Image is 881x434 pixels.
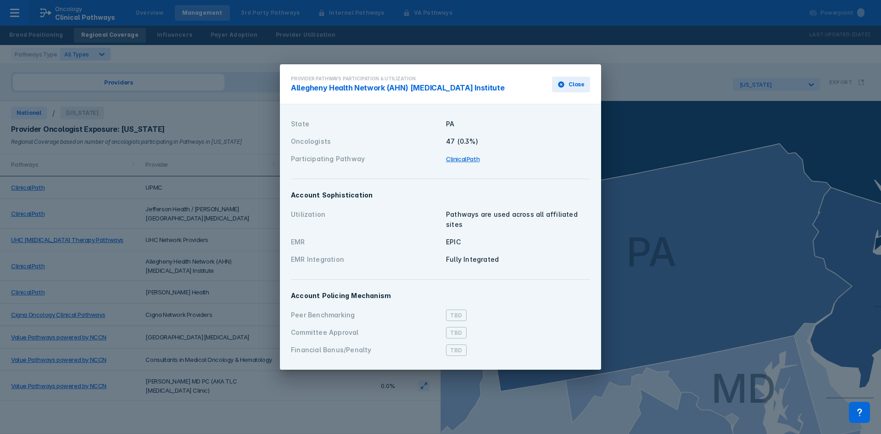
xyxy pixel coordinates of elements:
div: Committee Approval [291,327,440,338]
div: EPIC [446,237,590,247]
div: Provider Pathways Participation & Utilization [291,75,505,82]
div: Fully Integrated [446,254,590,265]
div: EMR [291,237,440,247]
div: Participating Pathway [291,154,440,164]
div: Financial Bonus/Penalty [291,345,440,355]
span: TBD [446,344,467,356]
div: State [291,119,440,129]
div: Allegheny Health Network (AHN) [MEDICAL_DATA] Institute [291,82,505,93]
div: Utilization [291,209,440,230]
span: TBD [446,327,467,338]
div: Pathways are used across all affiliated sites [446,209,590,230]
div: Oncologists [291,136,440,147]
a: ClinicalPath [446,155,480,163]
div: PA [446,119,590,129]
div: 47 (0.3%) [446,136,590,147]
span: Close [569,80,585,89]
span: TBD [446,310,467,321]
div: Contact Support [849,402,870,423]
div: EMR Integration [291,254,440,265]
button: Close [552,77,590,92]
div: Peer Benchmarking [291,310,440,320]
div: Account Policing Mechanism [291,291,590,301]
div: Account Sophistication [291,190,590,200]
